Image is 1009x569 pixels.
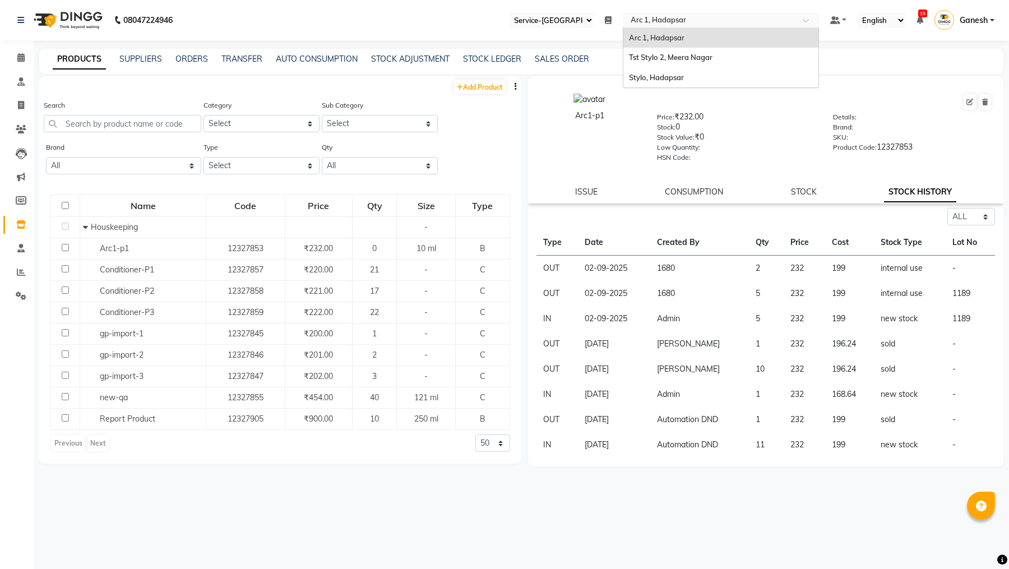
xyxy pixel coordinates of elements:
span: C [480,286,485,296]
span: ₹900.00 [304,414,333,424]
a: SALES ORDER [535,54,589,64]
label: Stock Value: [657,132,695,142]
span: 10 ml [416,243,436,253]
td: 11 [749,432,784,457]
td: 1680 [650,281,749,306]
td: new stock [874,306,946,331]
span: ₹202.00 [304,371,333,381]
span: C [480,329,485,339]
td: 02-09-2025 [578,281,650,306]
span: B [480,243,485,253]
td: 232 [784,407,825,432]
span: 12327853 [228,243,263,253]
div: Qty [353,196,396,216]
div: Price [286,196,351,216]
div: 12327853 [833,141,992,157]
th: Cost [825,230,874,256]
span: ₹222.00 [304,307,333,317]
th: Stock Type [874,230,946,256]
td: sold [874,331,946,357]
td: 232 [784,306,825,331]
span: ₹232.00 [304,243,333,253]
div: ₹0 [657,131,816,147]
a: CONSUMPTION [665,187,723,197]
td: 1680 [650,256,749,281]
div: ₹232.00 [657,111,816,127]
td: 199 [825,432,874,457]
a: Add Product [454,80,506,94]
td: - [946,357,995,382]
span: - [424,329,428,339]
a: AUTO CONSUMPTION [276,54,358,64]
span: 12327846 [228,350,263,360]
td: OUT [536,281,578,306]
span: 1 [372,329,377,339]
span: 21 [370,265,379,275]
th: Price [784,230,825,256]
label: Low Quantity: [657,142,700,152]
td: 1 [749,382,784,407]
td: 02-09-2025 [578,306,650,331]
th: Date [578,230,650,256]
label: Category [203,100,232,110]
td: 199 [825,281,874,306]
span: Ganesh [960,15,988,26]
span: C [480,265,485,275]
span: 17 [370,286,379,296]
td: 232 [784,382,825,407]
span: 3 [372,371,377,381]
b: 08047224946 [123,4,173,36]
label: Price: [657,112,674,122]
span: 0 [372,243,377,253]
td: IN [536,306,578,331]
span: Conditioner-P3 [100,307,154,317]
span: C [480,350,485,360]
td: IN [536,432,578,457]
td: Admin [650,306,749,331]
td: internal use [874,281,946,306]
span: 12327859 [228,307,263,317]
td: sold [874,357,946,382]
td: 5 [749,306,784,331]
span: Collapse Row [83,222,91,232]
span: Stylo, Hadapsar [629,73,684,82]
td: 196.24 [825,331,874,357]
div: Arc1-p1 [539,110,640,122]
div: Size [397,196,454,216]
a: STOCK HISTORY [884,182,956,202]
span: 22 [370,307,379,317]
label: HSN Code: [657,152,691,163]
td: - [946,256,995,281]
td: sold [874,407,946,432]
label: Product Code: [833,142,877,152]
span: 10 [370,414,379,424]
th: Created By [650,230,749,256]
td: 1189 [946,281,995,306]
span: gp-import-1 [100,329,144,339]
td: Automation DND [650,432,749,457]
img: avatar [573,94,605,105]
span: 12327905 [228,414,263,424]
td: [PERSON_NAME] [650,357,749,382]
span: ₹220.00 [304,265,333,275]
td: 5 [749,281,784,306]
span: Tst Stylo 2, Meera Nagar [629,53,712,62]
label: Search [44,100,65,110]
a: PRODUCTS [53,49,106,70]
td: IN [536,382,578,407]
div: Code [207,196,284,216]
td: 196.24 [825,357,874,382]
span: C [480,371,485,381]
input: Search by product name or code [44,115,201,132]
a: STOCK ADJUSTMENT [371,54,450,64]
td: - [946,382,995,407]
td: 232 [784,256,825,281]
span: Arc1-p1 [100,243,129,253]
td: internal use [874,256,946,281]
td: 1 [749,407,784,432]
td: 199 [825,256,874,281]
label: Stock: [657,122,675,132]
span: B [480,414,485,424]
span: 15 [918,10,927,17]
span: 12327857 [228,265,263,275]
